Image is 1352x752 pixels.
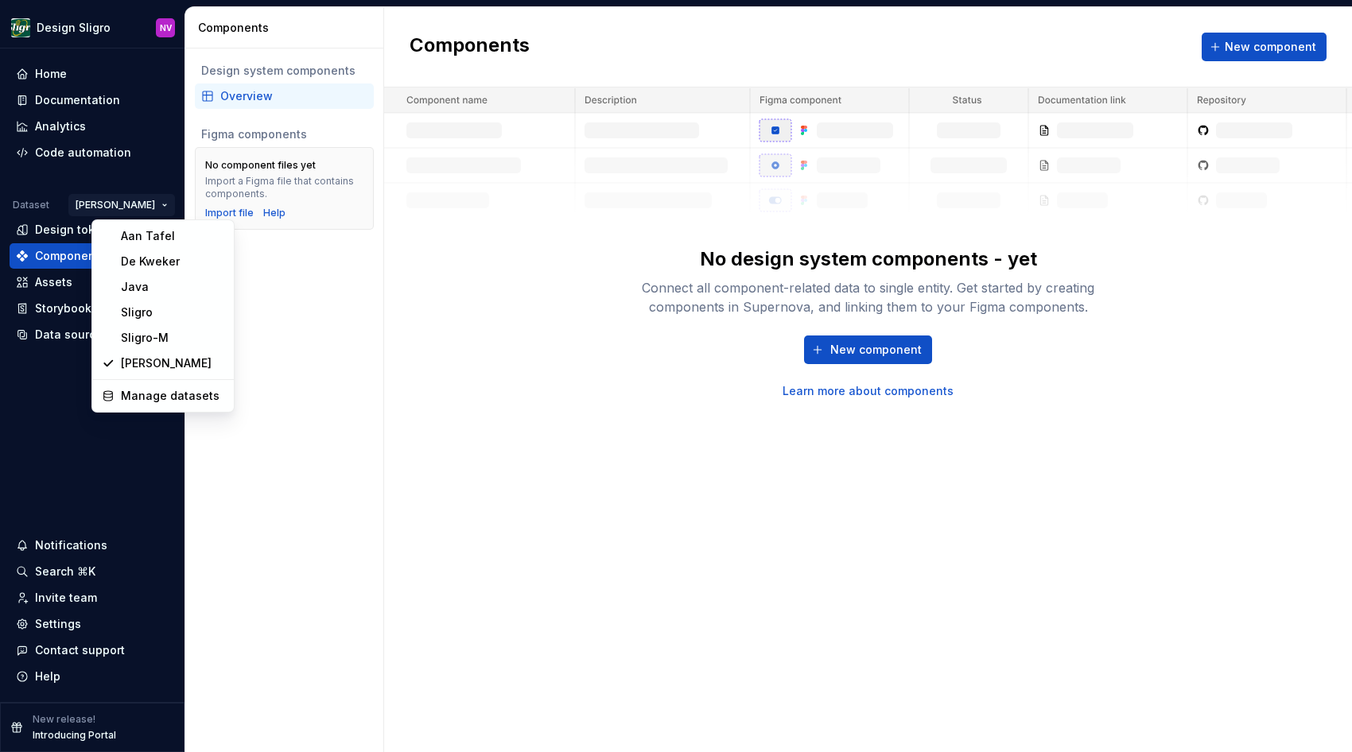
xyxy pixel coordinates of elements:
div: De Kweker [121,254,224,269]
a: Manage datasets [95,383,231,409]
div: Sligro-M [121,330,224,346]
div: Aan Tafel [121,228,224,244]
div: [PERSON_NAME] [121,355,224,371]
div: Sligro [121,304,224,320]
div: Java [121,279,224,295]
div: Manage datasets [121,388,224,404]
